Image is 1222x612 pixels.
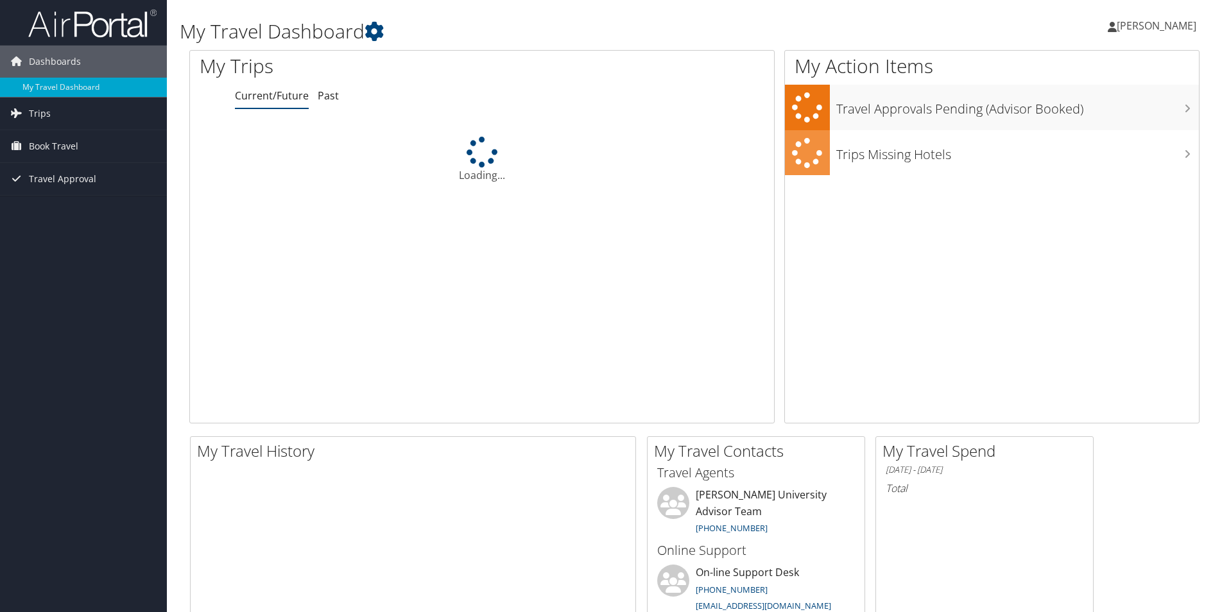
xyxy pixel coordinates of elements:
[886,481,1083,495] h6: Total
[1108,6,1209,45] a: [PERSON_NAME]
[29,46,81,78] span: Dashboards
[836,139,1199,164] h3: Trips Missing Hotels
[29,98,51,130] span: Trips
[657,464,855,482] h3: Travel Agents
[882,440,1093,462] h2: My Travel Spend
[1117,19,1196,33] span: [PERSON_NAME]
[235,89,309,103] a: Current/Future
[190,137,774,183] div: Loading...
[785,53,1199,80] h1: My Action Items
[197,440,635,462] h2: My Travel History
[654,440,865,462] h2: My Travel Contacts
[29,130,78,162] span: Book Travel
[886,464,1083,476] h6: [DATE] - [DATE]
[28,8,157,38] img: airportal-logo.png
[318,89,339,103] a: Past
[836,94,1199,118] h3: Travel Approvals Pending (Advisor Booked)
[29,163,96,195] span: Travel Approval
[200,53,521,80] h1: My Trips
[785,130,1199,176] a: Trips Missing Hotels
[696,584,768,595] a: [PHONE_NUMBER]
[696,522,768,534] a: [PHONE_NUMBER]
[696,600,831,611] a: [EMAIL_ADDRESS][DOMAIN_NAME]
[657,541,855,559] h3: Online Support
[651,487,861,540] li: [PERSON_NAME] University Advisor Team
[180,18,866,45] h1: My Travel Dashboard
[785,85,1199,130] a: Travel Approvals Pending (Advisor Booked)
